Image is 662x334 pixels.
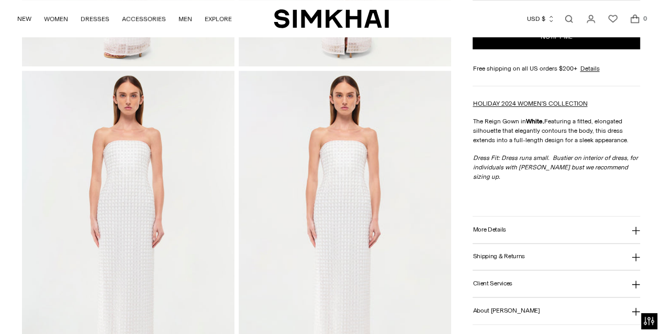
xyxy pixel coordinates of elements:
[274,8,389,29] a: SIMKHAI
[558,8,579,29] a: Open search modal
[580,8,601,29] a: Go to the account page
[473,244,640,270] button: Shipping & Returns
[473,64,640,73] div: Free shipping on all US orders $200+
[624,8,645,29] a: Open cart modal
[178,7,192,30] a: MEN
[122,7,166,30] a: ACCESSORIES
[205,7,232,30] a: EXPLORE
[44,7,68,30] a: WOMEN
[473,226,506,233] h3: More Details
[473,117,640,145] p: The Reign Gown in Featuring a fitted, elongated silhouette that elegantly contours the body, this...
[81,7,109,30] a: DRESSES
[473,154,637,180] em: Dress Fit: Dress runs small. Bustier on interior of dress, for individuals with [PERSON_NAME] bus...
[473,100,587,107] a: HOLIDAY 2024 WOMEN'S COLLECTION
[473,280,512,287] h3: Client Services
[473,297,640,324] button: About [PERSON_NAME]
[473,216,640,243] button: More Details
[525,118,544,125] strong: White.
[473,253,525,260] h3: Shipping & Returns
[640,14,649,23] span: 0
[580,64,599,73] a: Details
[473,270,640,297] button: Client Services
[602,8,623,29] a: Wishlist
[17,7,31,30] a: NEW
[527,7,555,30] button: USD $
[8,294,105,326] iframe: Sign Up via Text for Offers
[473,307,540,314] h3: About [PERSON_NAME]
